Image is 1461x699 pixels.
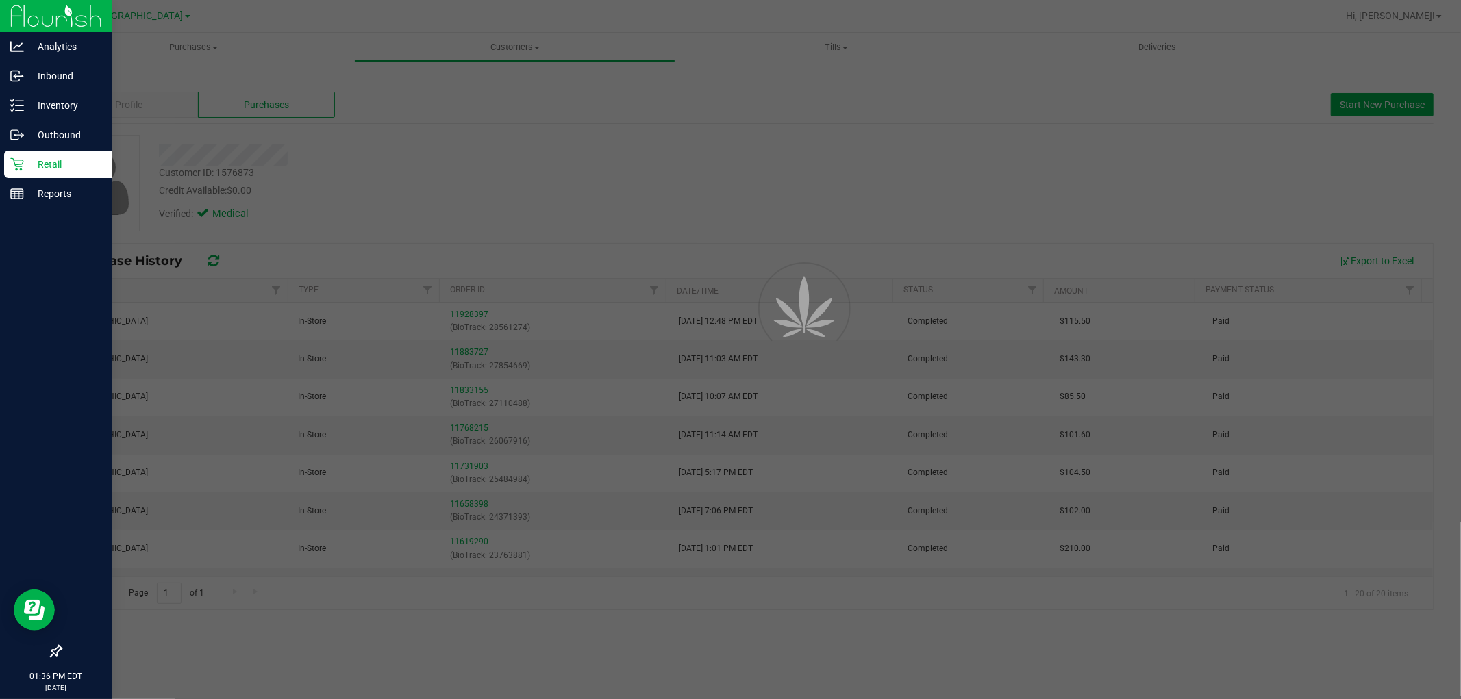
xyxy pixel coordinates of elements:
inline-svg: Retail [10,157,24,171]
p: Reports [24,186,106,202]
p: Inventory [24,97,106,114]
p: Retail [24,156,106,173]
inline-svg: Outbound [10,128,24,142]
inline-svg: Reports [10,187,24,201]
p: Analytics [24,38,106,55]
inline-svg: Inbound [10,69,24,83]
p: Outbound [24,127,106,143]
p: Inbound [24,68,106,84]
inline-svg: Inventory [10,99,24,112]
p: 01:36 PM EDT [6,670,106,683]
p: [DATE] [6,683,106,693]
iframe: Resource center [14,589,55,631]
inline-svg: Analytics [10,40,24,53]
